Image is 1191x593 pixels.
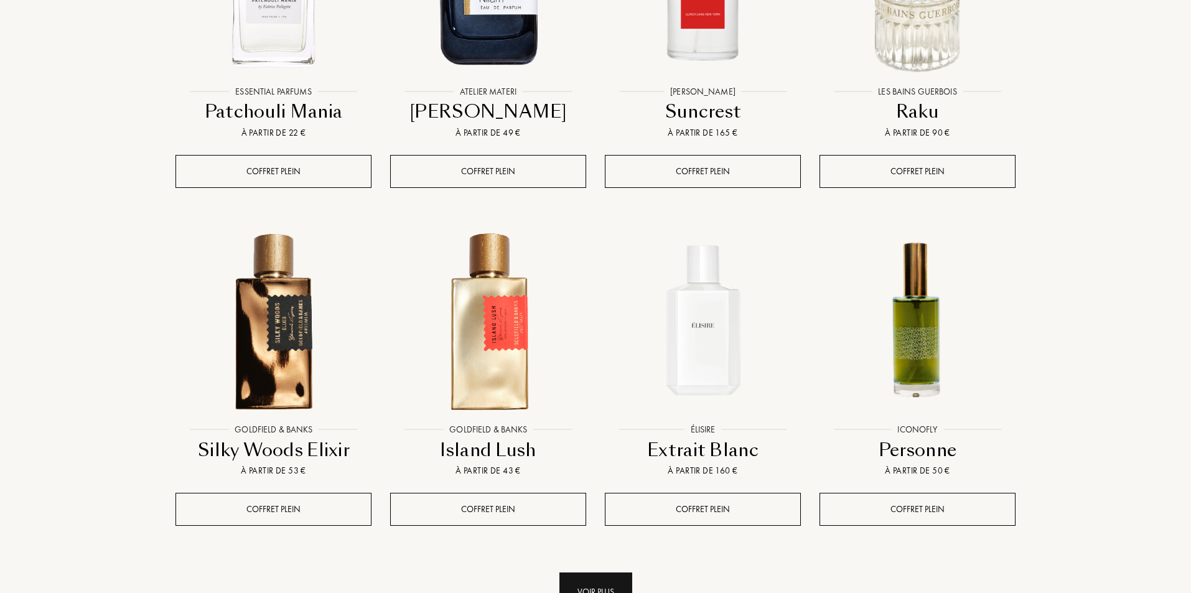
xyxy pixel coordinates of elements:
[175,155,371,188] div: Coffret plein
[177,223,370,417] img: Silky Woods Elixir Goldfield & Banks
[390,210,586,493] a: Island Lush Goldfield & BanksGoldfield & BanksIsland LushÀ partir de 43 €
[820,493,1016,526] div: Coffret plein
[390,493,586,526] div: Coffret plein
[605,155,801,188] div: Coffret plein
[824,464,1011,477] div: À partir de 50 €
[824,126,1011,139] div: À partir de 90 €
[820,210,1016,493] a: Personne ICONOFLYICONOFLYPersonneÀ partir de 50 €
[605,493,801,526] div: Coffret plein
[610,464,796,477] div: À partir de 160 €
[175,210,371,493] a: Silky Woods Elixir Goldfield & BanksGoldfield & BanksSilky Woods ElixirÀ partir de 53 €
[395,126,581,139] div: À partir de 49 €
[610,126,796,139] div: À partir de 165 €
[820,155,1016,188] div: Coffret plein
[175,493,371,526] div: Coffret plein
[606,223,800,417] img: Extrait Blanc Élisire
[180,464,367,477] div: À partir de 53 €
[390,155,586,188] div: Coffret plein
[395,464,581,477] div: À partir de 43 €
[391,223,585,417] img: Island Lush Goldfield & Banks
[180,126,367,139] div: À partir de 22 €
[821,223,1014,417] img: Personne ICONOFLY
[605,210,801,493] a: Extrait Blanc ÉlisireÉlisireExtrait BlancÀ partir de 160 €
